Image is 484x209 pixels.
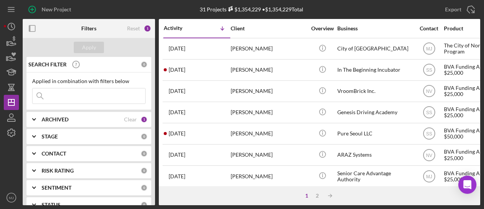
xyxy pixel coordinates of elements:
[4,190,19,205] button: MJ
[169,130,185,137] time: 2025-09-12 14:59
[42,151,66,157] b: CONTACT
[426,131,432,137] text: SS
[301,193,312,199] div: 1
[42,2,71,17] div: New Project
[169,109,185,115] time: 2025-09-15 13:01
[458,176,476,194] div: Open Intercom Messenger
[415,25,443,31] div: Contact
[337,145,413,165] div: ARAZ Systems
[308,25,337,31] div: Overview
[337,60,413,80] div: In The Beginning Incubator
[437,2,480,17] button: Export
[42,116,68,123] b: ARCHIVED
[231,81,306,101] div: [PERSON_NAME]
[144,25,151,32] div: 1
[164,25,197,31] div: Activity
[141,150,147,157] div: 0
[226,6,261,13] div: $1,354,229
[426,46,432,52] text: MJ
[337,166,413,186] div: Senior Care Advantage Authority
[127,25,140,31] div: Reset
[141,184,147,191] div: 0
[337,81,413,101] div: VroomBrick Inc.
[426,152,432,158] text: NV
[141,116,147,123] div: 1
[231,25,306,31] div: Client
[337,25,413,31] div: Business
[81,25,96,31] b: Filters
[141,201,147,208] div: 0
[82,42,96,53] div: Apply
[312,193,323,199] div: 2
[426,174,432,179] text: MJ
[337,124,413,144] div: Pure Seoul LLC
[169,88,185,94] time: 2025-09-15 14:14
[426,89,432,94] text: NV
[42,202,60,208] b: STATUS
[445,2,461,17] div: Export
[426,68,432,73] text: SS
[169,152,185,158] time: 2025-09-11 19:28
[426,110,432,115] text: SS
[200,6,303,13] div: 31 Projects • $1,354,229 Total
[169,46,185,52] time: 2025-09-17 13:32
[231,145,306,165] div: [PERSON_NAME]
[74,42,104,53] button: Apply
[124,116,137,123] div: Clear
[28,61,67,68] b: SEARCH FILTER
[231,166,306,186] div: [PERSON_NAME]
[169,173,185,179] time: 2025-09-08 16:42
[337,39,413,59] div: City of [GEOGRAPHIC_DATA]
[231,102,306,123] div: [PERSON_NAME]
[32,78,146,84] div: Applied in combination with filters below
[169,67,185,73] time: 2025-09-15 17:19
[42,134,58,140] b: STAGE
[231,124,306,144] div: [PERSON_NAME]
[231,60,306,80] div: [PERSON_NAME]
[141,133,147,140] div: 0
[141,61,147,68] div: 0
[42,168,74,174] b: RISK RATING
[42,185,71,191] b: SENTIMENT
[141,167,147,174] div: 0
[9,196,14,200] text: MJ
[337,102,413,123] div: Genesis Driving Academy
[23,2,79,17] button: New Project
[231,39,306,59] div: [PERSON_NAME]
